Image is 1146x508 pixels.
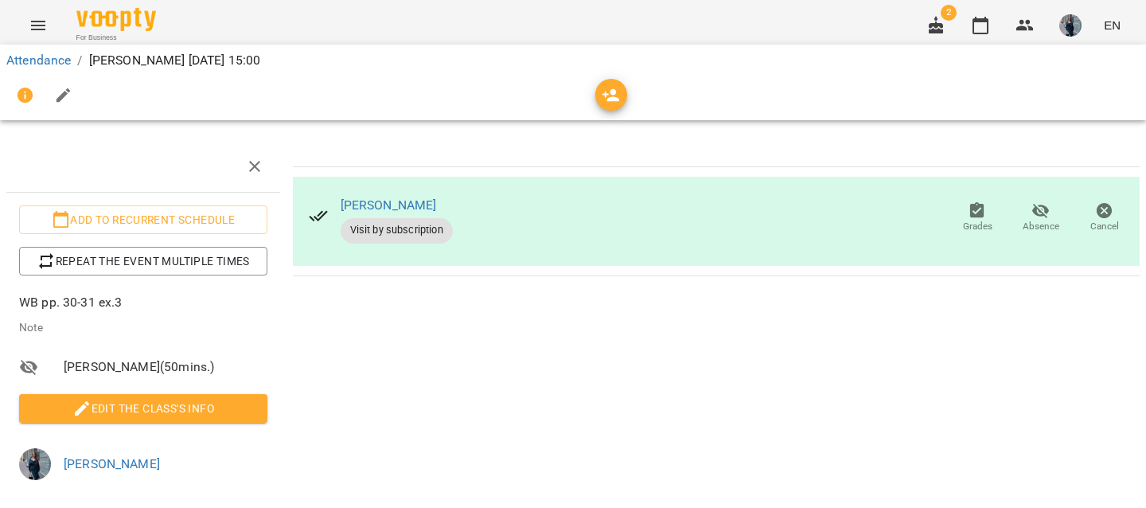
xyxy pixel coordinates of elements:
img: bfffc1ebdc99cb2c845fa0ad6ea9d4d3.jpeg [19,448,51,480]
span: EN [1104,17,1121,33]
span: Add to recurrent schedule [32,210,255,229]
button: Grades [945,196,1009,240]
span: Edit the class's Info [32,399,255,418]
button: Absence [1009,196,1073,240]
span: Visit by subscription [341,223,453,237]
p: Note [19,320,267,336]
span: For Business [76,33,156,43]
button: Edit the class's Info [19,394,267,423]
span: Grades [963,220,992,233]
p: WB pp. 30-31 ex.3 [19,293,267,312]
span: 2 [941,5,957,21]
a: [PERSON_NAME] [341,197,437,213]
img: bfffc1ebdc99cb2c845fa0ad6ea9d4d3.jpeg [1059,14,1082,37]
a: Attendance [6,53,71,68]
button: Cancel [1073,196,1136,240]
span: [PERSON_NAME] ( 50 mins. ) [64,358,267,377]
span: Cancel [1090,220,1119,233]
img: Voopty Logo [76,8,156,31]
button: EN [1097,10,1127,40]
nav: breadcrumb [6,51,1140,70]
a: [PERSON_NAME] [64,456,160,471]
span: Absence [1023,220,1059,233]
button: Add to recurrent schedule [19,205,267,234]
p: [PERSON_NAME] [DATE] 15:00 [89,51,261,70]
li: / [77,51,82,70]
span: Repeat the event multiple times [32,252,255,271]
button: Menu [19,6,57,45]
button: Repeat the event multiple times [19,247,267,275]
